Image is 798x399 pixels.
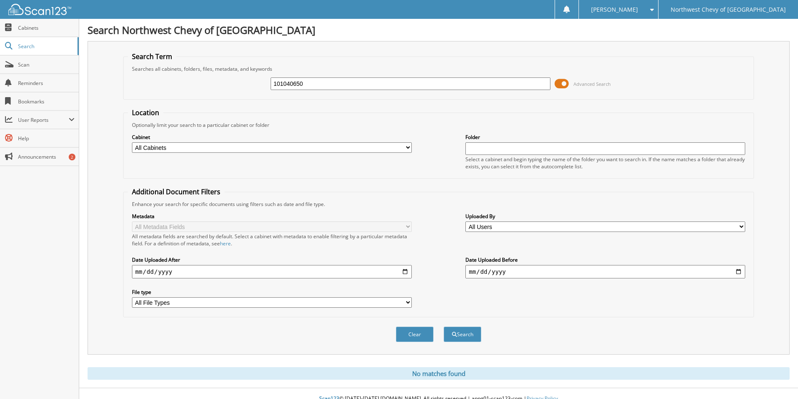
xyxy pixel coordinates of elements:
img: scan123-logo-white.svg [8,4,71,15]
label: Metadata [132,213,412,220]
span: [PERSON_NAME] [591,7,638,12]
label: Date Uploaded After [132,256,412,263]
span: Help [18,135,75,142]
label: Date Uploaded Before [465,256,745,263]
div: All metadata fields are searched by default. Select a cabinet with metadata to enable filtering b... [132,233,412,247]
span: User Reports [18,116,69,124]
div: Optionally limit your search to a particular cabinet or folder [128,121,749,129]
span: Reminders [18,80,75,87]
span: Cabinets [18,24,75,31]
div: No matches found [88,367,790,380]
span: Scan [18,61,75,68]
div: Enhance your search for specific documents using filters such as date and file type. [128,201,749,208]
button: Clear [396,327,434,342]
span: Bookmarks [18,98,75,105]
span: Advanced Search [573,81,611,87]
label: Folder [465,134,745,141]
div: Searches all cabinets, folders, files, metadata, and keywords [128,65,749,72]
span: Search [18,43,73,50]
input: start [132,265,412,278]
button: Search [444,327,481,342]
label: File type [132,288,412,296]
h1: Search Northwest Chevy of [GEOGRAPHIC_DATA] [88,23,790,37]
legend: Search Term [128,52,176,61]
label: Uploaded By [465,213,745,220]
div: 2 [69,154,75,160]
label: Cabinet [132,134,412,141]
a: here [220,240,231,247]
legend: Location [128,108,163,117]
input: end [465,265,745,278]
div: Select a cabinet and begin typing the name of the folder you want to search in. If the name match... [465,156,745,170]
span: Northwest Chevy of [GEOGRAPHIC_DATA] [671,7,786,12]
span: Announcements [18,153,75,160]
legend: Additional Document Filters [128,187,225,196]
